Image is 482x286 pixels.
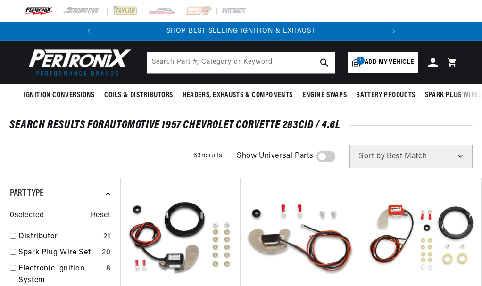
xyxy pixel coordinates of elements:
summary: Battery Products [351,84,420,106]
span: Reset [91,210,111,222]
span: Engine Swaps [302,90,347,100]
span: Show Universal Parts [237,150,314,163]
span: Add my vehicle [365,58,414,67]
div: 8 [106,263,111,275]
img: Pertronix [24,46,132,79]
a: SHOP BEST SELLING IGNITION & EXHAUST [166,27,316,34]
div: Announcement [98,26,384,36]
span: Ignition Conversions [24,90,95,100]
button: Translation missing: en.sections.announcements.next_announcement [384,22,403,41]
span: 63 results [193,152,223,159]
span: Sort by [359,153,385,160]
a: Distributor [18,231,100,243]
div: 21 [103,231,110,243]
select: Sort by [349,145,473,168]
span: Battery Products [356,90,416,100]
span: Coils & Distributors [104,90,173,100]
summary: Ignition Conversions [24,84,100,106]
span: Part Type [10,189,43,198]
div: SEARCH RESULTS FOR Automotive 1957 Chevrolet Corvette 283cid / 4.6L [9,121,473,130]
a: Spark Plug Wire Set [18,247,98,259]
button: Translation missing: en.sections.announcements.previous_announcement [79,22,98,41]
span: 1 [357,57,365,65]
summary: Engine Swaps [298,84,351,106]
input: Search Part #, Category or Keyword [147,52,335,73]
span: Headers, Exhausts & Components [183,90,293,100]
summary: Coils & Distributors [100,84,178,106]
div: 20 [102,247,110,259]
a: 1Add my vehicle [348,52,418,73]
span: 0 selected [10,210,44,222]
summary: Headers, Exhausts & Components [178,84,298,106]
div: 1 of 2 [98,26,384,36]
button: search button [314,52,335,73]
